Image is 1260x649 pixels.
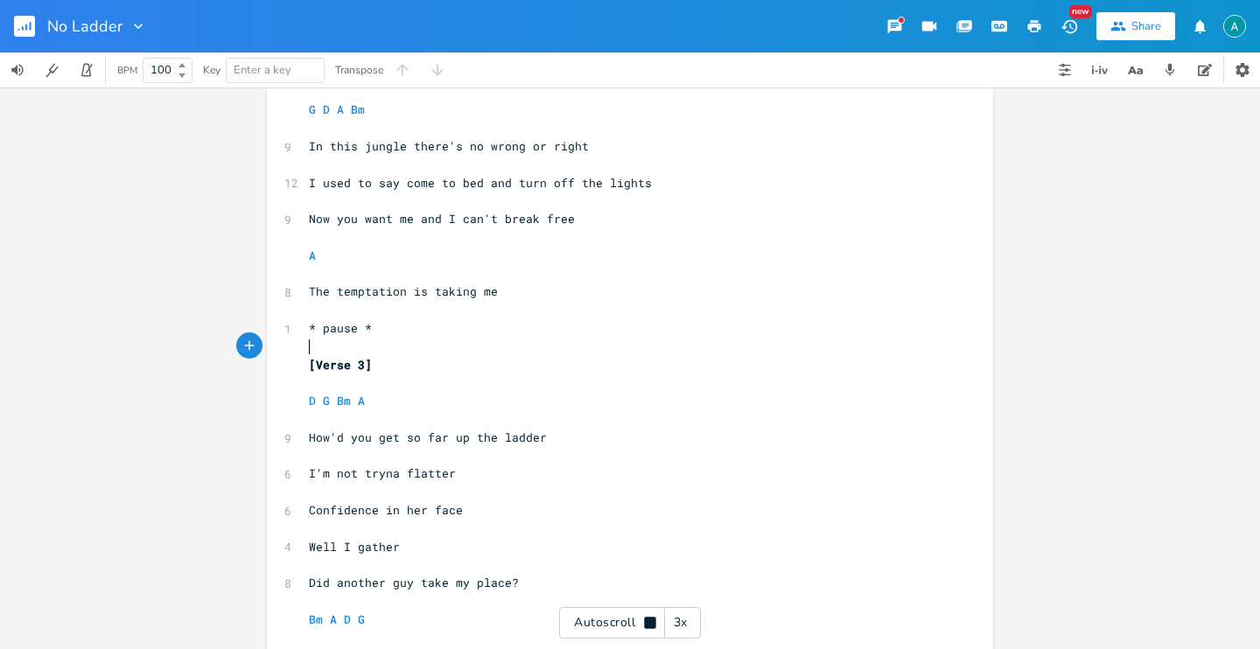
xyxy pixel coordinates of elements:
[1131,18,1161,34] div: Share
[1052,10,1087,42] button: New
[309,539,400,555] span: Well I gather
[665,607,696,639] div: 3x
[309,575,519,590] span: Did another guy take my place?
[559,607,701,639] div: Autoscroll
[309,138,589,154] span: In this jungle there's no wrong or right
[309,611,323,627] span: Bm
[309,101,316,117] span: G
[358,611,365,627] span: G
[203,65,220,75] div: Key
[117,66,137,75] div: BPM
[323,393,330,408] span: G
[1096,12,1175,40] button: Share
[323,101,330,117] span: D
[309,429,547,445] span: How'd you get so far up the ladder
[309,502,463,518] span: Confidence in her face
[309,393,316,408] span: D
[330,611,337,627] span: A
[234,62,291,78] span: Enter a key
[337,393,351,408] span: Bm
[351,101,365,117] span: Bm
[344,611,351,627] span: D
[335,65,383,75] div: Transpose
[309,175,652,191] span: I used to say come to bed and turn off the lights
[309,211,575,227] span: Now you want me and I can't break free
[309,248,316,263] span: A
[309,357,372,373] span: [Verse 3]
[1069,5,1092,18] div: New
[1223,15,1246,38] img: Alex
[309,465,456,481] span: I'm not tryna flatter
[337,101,344,117] span: A
[47,18,122,34] span: No Ladder
[309,283,498,299] span: The temptation is taking me
[358,393,365,408] span: A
